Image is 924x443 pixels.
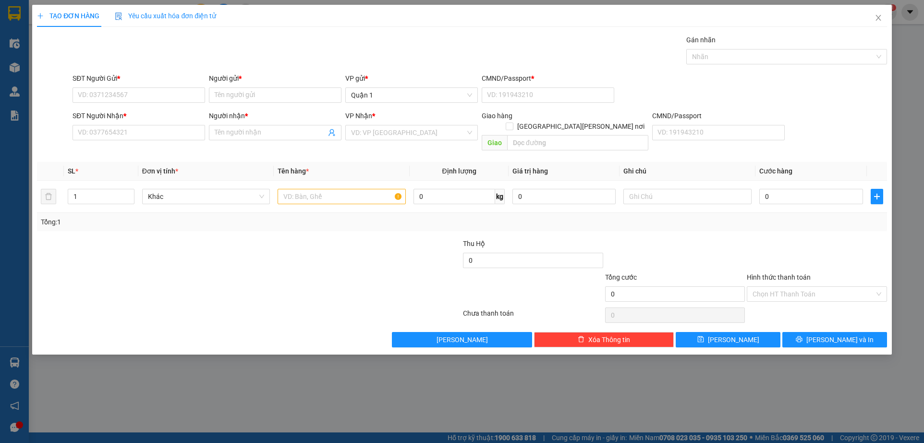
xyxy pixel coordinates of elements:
[328,129,336,136] span: user-add
[278,189,406,204] input: VD: Bàn, Ghế
[37,12,99,20] span: TẠO ĐƠN HÀNG
[782,332,887,347] button: printer[PERSON_NAME] và In
[209,111,341,121] div: Người nhận
[652,111,785,121] div: CMND/Passport
[588,334,630,345] span: Xóa Thông tin
[392,332,532,347] button: [PERSON_NAME]
[73,111,205,121] div: SĐT Người Nhận
[513,121,648,132] span: [GEOGRAPHIC_DATA][PERSON_NAME] nơi
[871,193,883,200] span: plus
[37,12,44,19] span: plus
[41,189,56,204] button: delete
[68,167,75,175] span: SL
[620,162,755,181] th: Ghi chú
[437,334,488,345] span: [PERSON_NAME]
[796,336,802,344] span: printer
[806,334,874,345] span: [PERSON_NAME] và In
[605,273,637,281] span: Tổng cước
[462,308,604,325] div: Chưa thanh toán
[534,332,674,347] button: deleteXóa Thông tin
[115,12,216,20] span: Yêu cầu xuất hóa đơn điện tử
[875,14,882,22] span: close
[676,332,780,347] button: save[PERSON_NAME]
[209,73,341,84] div: Người gửi
[512,189,616,204] input: 0
[345,73,478,84] div: VP gửi
[482,112,512,120] span: Giao hàng
[41,217,356,227] div: Tổng: 1
[463,240,485,247] span: Thu Hộ
[759,167,792,175] span: Cước hàng
[865,5,892,32] button: Close
[871,189,883,204] button: plus
[482,135,507,150] span: Giao
[482,73,614,84] div: CMND/Passport
[697,336,704,344] span: save
[686,36,716,44] label: Gán nhãn
[507,135,648,150] input: Dọc đường
[578,336,584,344] span: delete
[73,73,205,84] div: SĐT Người Gửi
[115,12,122,20] img: icon
[495,189,505,204] span: kg
[351,88,472,102] span: Quận 1
[148,189,265,204] span: Khác
[278,167,309,175] span: Tên hàng
[623,189,752,204] input: Ghi Chú
[142,167,178,175] span: Đơn vị tính
[345,112,372,120] span: VP Nhận
[512,167,548,175] span: Giá trị hàng
[442,167,476,175] span: Định lượng
[708,334,759,345] span: [PERSON_NAME]
[747,273,811,281] label: Hình thức thanh toán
